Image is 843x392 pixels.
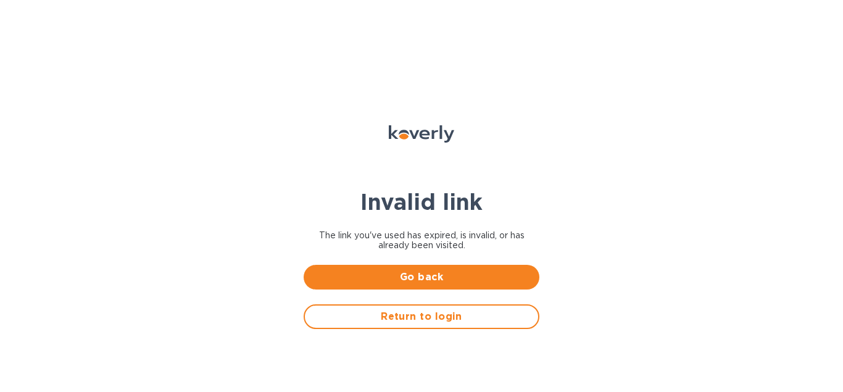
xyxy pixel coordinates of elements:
[360,188,483,215] b: Invalid link
[304,265,539,290] button: Go back
[315,309,528,324] span: Return to login
[304,304,539,329] button: Return to login
[314,270,529,285] span: Go back
[389,125,454,143] img: Koverly
[304,230,539,250] span: The link you've used has expired, is invalid, or has already been visited.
